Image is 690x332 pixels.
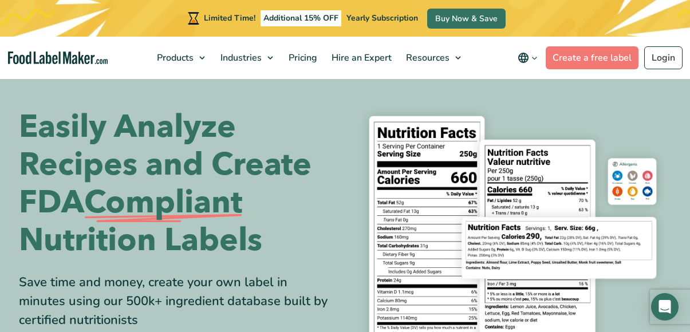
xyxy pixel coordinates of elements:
[19,108,337,259] h1: Easily Analyze Recipes and Create FDA Nutrition Labels
[346,13,418,23] span: Yearly Subscription
[282,37,322,79] a: Pricing
[217,52,263,64] span: Industries
[644,46,683,69] a: Login
[153,52,195,64] span: Products
[204,13,255,23] span: Limited Time!
[261,10,341,26] span: Additional 15% OFF
[214,37,279,79] a: Industries
[427,9,506,29] a: Buy Now & Save
[84,184,242,222] span: Compliant
[328,52,393,64] span: Hire an Expert
[19,273,337,330] div: Save time and money, create your own label in minutes using our 500k+ ingredient database built b...
[651,293,679,321] div: Open Intercom Messenger
[546,46,638,69] a: Create a free label
[150,37,211,79] a: Products
[285,52,318,64] span: Pricing
[325,37,396,79] a: Hire an Expert
[403,52,451,64] span: Resources
[399,37,467,79] a: Resources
